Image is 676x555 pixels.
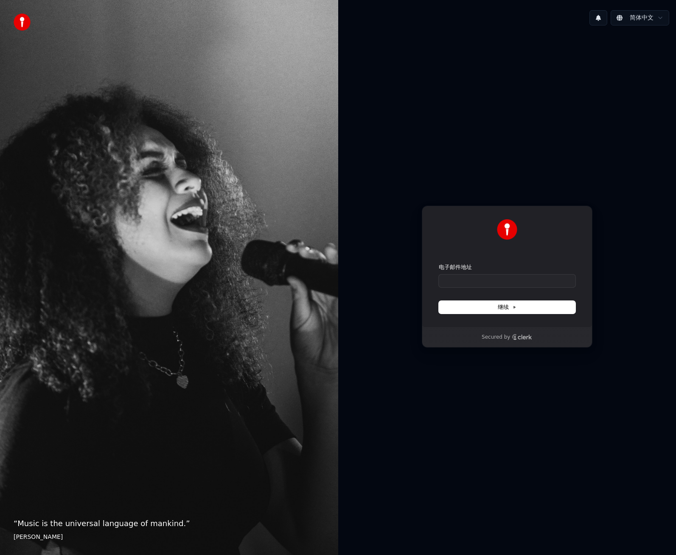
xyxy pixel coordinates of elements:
[482,334,510,341] p: Secured by
[14,533,325,541] footer: [PERSON_NAME]
[14,14,31,31] img: youka
[439,263,472,271] label: 电子邮件地址
[497,219,517,240] img: Youka
[439,301,575,314] button: 继续
[512,334,532,340] a: Clerk logo
[14,518,325,530] p: “ Music is the universal language of mankind. ”
[498,303,516,311] span: 继续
